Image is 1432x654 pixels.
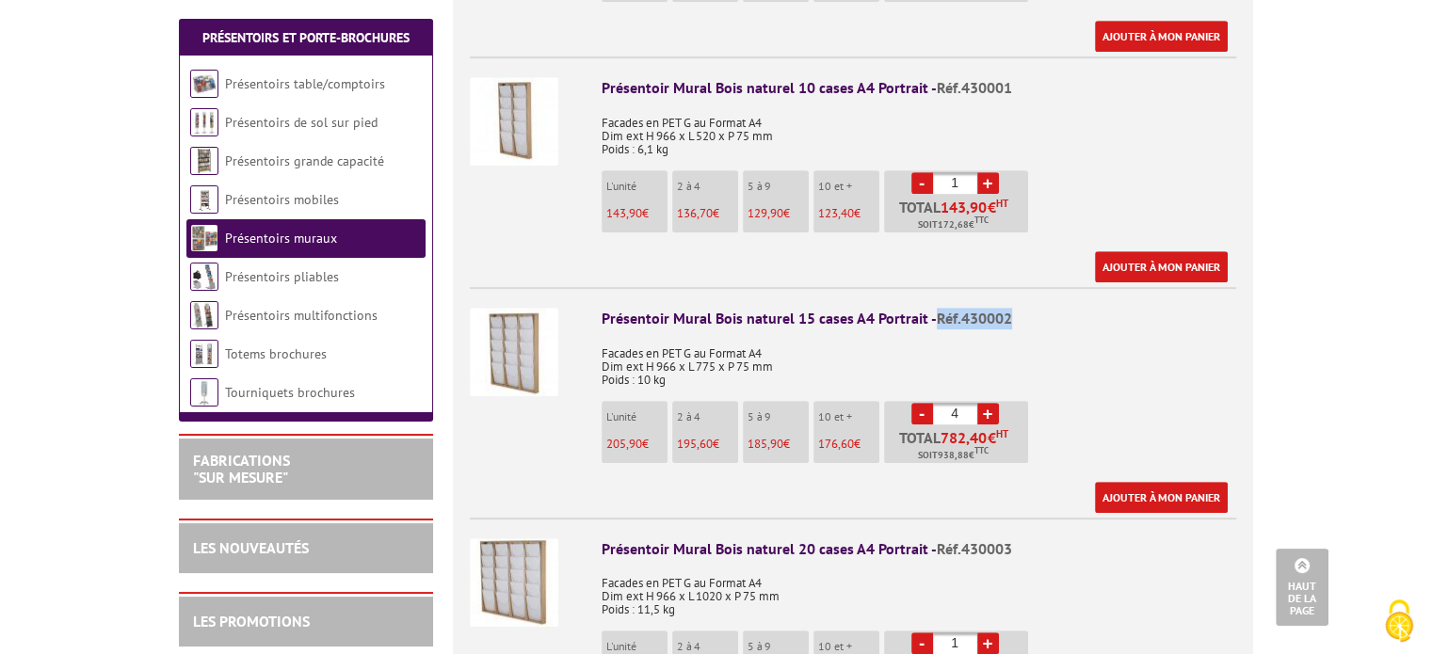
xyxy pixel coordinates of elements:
[1376,598,1423,645] img: Cookies (fenêtre modale)
[225,384,355,401] a: Tourniquets brochures
[602,564,1236,616] p: Facades en PET G au Format A4 Dim ext H 966 x L 1020 x P 75 mm Poids : 11,5 kg
[748,180,809,193] p: 5 à 9
[748,205,783,221] span: 129,90
[225,75,385,92] a: Présentoirs table/comptoirs
[602,77,1236,99] div: Présentoir Mural Bois naturel 10 cases A4 Portrait -
[225,152,384,169] a: Présentoirs grande capacité
[190,185,218,214] img: Présentoirs mobiles
[225,345,327,362] a: Totems brochures
[918,217,989,232] span: Soit €
[606,436,642,452] span: 205,90
[974,215,989,225] sup: TTC
[677,207,738,220] p: €
[193,538,309,557] a: LES NOUVEAUTÉS
[1276,549,1328,626] a: Haut de la page
[889,199,1028,232] p: Total
[225,191,339,208] a: Présentoirs mobiles
[818,640,879,653] p: 10 et +
[937,309,1012,327] span: Réf.430002
[918,448,989,463] span: Soit €
[818,205,854,221] span: 123,40
[748,207,809,220] p: €
[818,438,879,451] p: €
[606,207,668,220] p: €
[974,445,989,455] sup: TTC
[818,436,854,452] span: 176,60
[606,438,668,451] p: €
[225,114,378,131] a: Présentoirs de sol sur pied
[602,308,1236,329] div: Présentoir Mural Bois naturel 15 cases A4 Portrait -
[748,436,783,452] span: 185,90
[677,640,738,653] p: 2 à 4
[911,632,933,654] a: -
[1095,251,1228,282] a: Ajouter à mon panier
[190,224,218,252] img: Présentoirs muraux
[937,78,1012,97] span: Réf.430001
[677,438,738,451] p: €
[190,378,218,407] img: Tourniquets brochures
[748,410,809,423] p: 5 à 9
[606,640,668,653] p: L'unité
[911,172,933,194] a: -
[190,263,218,291] img: Présentoirs pliables
[1095,482,1228,513] a: Ajouter à mon panier
[202,29,410,46] a: Présentoirs et Porte-brochures
[941,430,988,445] span: 782,40
[602,334,1236,387] p: Facades en PET G au Format A4 Dim ext H 966 x L 775 x P 75 mm Poids : 10 kg
[190,70,218,98] img: Présentoirs table/comptoirs
[606,180,668,193] p: L'unité
[190,340,218,368] img: Totems brochures
[677,436,713,452] span: 195,60
[470,308,558,396] img: Présentoir Mural Bois naturel 15 cases A4 Portrait
[606,410,668,423] p: L'unité
[602,538,1236,560] div: Présentoir Mural Bois naturel 20 cases A4 Portrait -
[996,197,1008,210] sup: HT
[677,410,738,423] p: 2 à 4
[602,104,1236,156] p: Facades en PET G au Format A4 Dim ext H 966 x L 520 x P 75 mm Poids : 6,1 kg
[748,438,809,451] p: €
[911,403,933,424] a: -
[977,403,999,424] a: +
[677,205,713,221] span: 136,70
[677,180,738,193] p: 2 à 4
[190,147,218,175] img: Présentoirs grande capacité
[977,172,999,194] a: +
[190,108,218,136] img: Présentoirs de sol sur pied
[938,448,969,463] span: 938,88
[988,199,996,215] span: €
[889,430,1028,463] p: Total
[938,217,969,232] span: 172,68
[941,199,988,215] span: 143,90
[818,410,879,423] p: 10 et +
[193,612,310,630] a: LES PROMOTIONS
[470,538,558,627] img: Présentoir Mural Bois naturel 20 cases A4 Portrait
[996,427,1008,440] sup: HT
[937,539,1012,558] span: Réf.430003
[988,430,996,445] span: €
[748,640,809,653] p: 5 à 9
[977,632,999,654] a: +
[818,180,879,193] p: 10 et +
[190,301,218,329] img: Présentoirs multifonctions
[225,307,378,324] a: Présentoirs multifonctions
[225,230,337,247] a: Présentoirs muraux
[225,268,339,285] a: Présentoirs pliables
[470,77,558,166] img: Présentoir Mural Bois naturel 10 cases A4 Portrait
[1095,21,1228,52] a: Ajouter à mon panier
[193,451,290,487] a: FABRICATIONS"Sur Mesure"
[1366,590,1432,654] button: Cookies (fenêtre modale)
[818,207,879,220] p: €
[606,205,642,221] span: 143,90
